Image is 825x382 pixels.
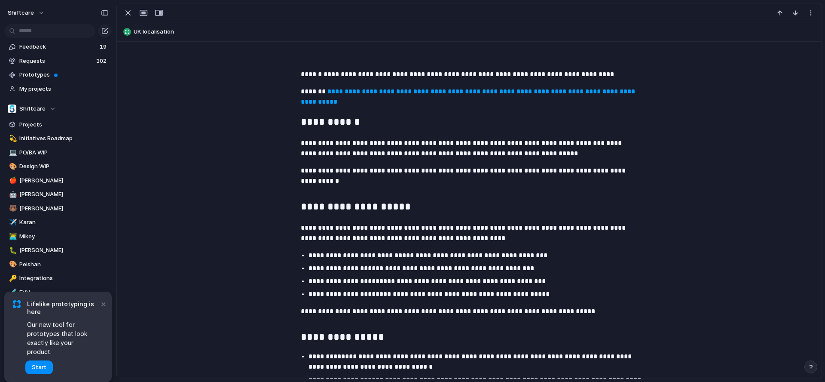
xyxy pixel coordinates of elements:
a: 👨‍💻Mikey [4,230,112,243]
a: Projects [4,118,112,131]
span: Projects [19,120,109,129]
a: 🐻[PERSON_NAME] [4,202,112,215]
span: My projects [19,85,109,93]
button: 🤖 [8,190,16,199]
span: Requests [19,57,94,65]
span: Design WIP [19,162,109,171]
span: 302 [96,57,108,65]
a: 🧪EVV [4,286,112,299]
span: Integrations [19,274,109,283]
a: 🤖[PERSON_NAME] [4,188,112,201]
div: 🐛 [9,246,15,256]
button: 🧪 [8,288,16,297]
span: [PERSON_NAME] [19,204,109,213]
button: 🐛 [8,246,16,255]
a: 🔑Integrations [4,272,112,285]
span: Prototypes [19,71,109,79]
a: 🎨Peishan [4,258,112,271]
button: 🎨 [8,260,16,269]
a: 💻PO/BA WIP [4,146,112,159]
span: Mikey [19,232,109,241]
div: 🐻 [9,203,15,213]
div: 🎨 [9,162,15,172]
button: Shiftcare [4,102,112,115]
button: Start [25,360,53,374]
button: UK localisation [121,25,818,39]
span: [PERSON_NAME] [19,190,109,199]
span: Feedback [19,43,97,51]
a: Feedback19 [4,40,112,53]
a: ✈️Karan [4,216,112,229]
div: 💻 [9,148,15,157]
div: ✈️ [9,218,15,228]
button: 💻 [8,148,16,157]
span: [PERSON_NAME] [19,176,109,185]
a: My projects [4,83,112,95]
button: 🍎 [8,176,16,185]
div: 🔑 [9,274,15,283]
button: 🎨 [8,162,16,171]
div: 🎨 [9,259,15,269]
span: Initiatives Roadmap [19,134,109,143]
span: Peishan [19,260,109,269]
div: 👨‍💻 [9,231,15,241]
div: 🤖 [9,190,15,200]
span: shiftcare [8,9,34,17]
span: 19 [100,43,108,51]
a: 💫Initiatives Roadmap [4,132,112,145]
button: 👨‍💻 [8,232,16,241]
span: UK localisation [134,28,818,36]
span: Start [32,363,46,372]
a: Requests302 [4,55,112,68]
a: 🎨Design WIP [4,160,112,173]
button: 🔑 [8,274,16,283]
div: 💫 [9,134,15,144]
span: [PERSON_NAME] [19,246,109,255]
span: Shiftcare [19,105,46,113]
button: ✈️ [8,218,16,227]
div: 🧪 [9,287,15,297]
span: EVV [19,288,109,297]
button: shiftcare [4,6,49,20]
span: Karan [19,218,109,227]
a: 🍎[PERSON_NAME] [4,174,112,187]
button: 🐻 [8,204,16,213]
span: Our new tool for prototypes that look exactly like your product. [27,320,99,356]
button: Dismiss [98,299,108,309]
a: 🐛[PERSON_NAME] [4,244,112,257]
span: PO/BA WIP [19,148,109,157]
span: Lifelike prototyping is here [27,300,99,316]
button: 💫 [8,134,16,143]
div: 🍎 [9,176,15,185]
a: Prototypes [4,68,112,81]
